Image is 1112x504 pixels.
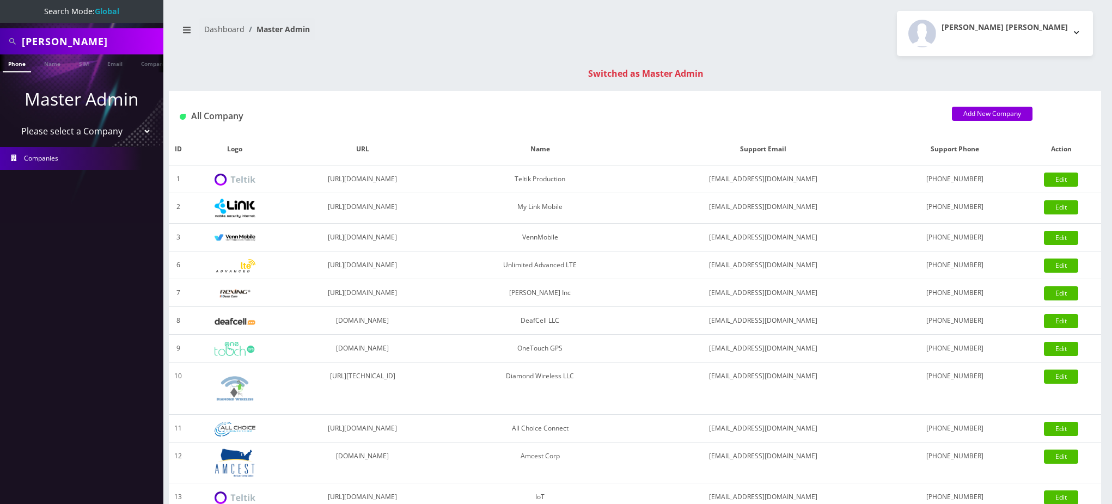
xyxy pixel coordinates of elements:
img: IoT [215,491,255,504]
a: SIM [74,54,94,71]
td: [URL][TECHNICAL_ID] [282,362,443,415]
button: [PERSON_NAME] [PERSON_NAME] [897,11,1093,56]
td: [EMAIL_ADDRESS][DOMAIN_NAME] [637,335,889,362]
a: Edit [1044,422,1078,436]
span: Search Mode: [44,6,119,16]
td: [PHONE_NUMBER] [889,415,1022,442]
strong: Global [95,6,119,16]
th: Action [1022,133,1101,165]
a: Dashboard [204,24,245,34]
td: Unlimited Advanced LTE [443,251,637,279]
td: [PHONE_NUMBER] [889,224,1022,251]
td: [EMAIL_ADDRESS][DOMAIN_NAME] [637,193,889,224]
th: URL [282,133,443,165]
div: Switched as Master Admin [180,67,1112,80]
img: Amcest Corp [215,448,255,477]
td: [DOMAIN_NAME] [282,442,443,483]
td: Teltik Production [443,165,637,193]
th: Logo [187,133,282,165]
td: [EMAIL_ADDRESS][DOMAIN_NAME] [637,251,889,279]
td: OneTouch GPS [443,335,637,362]
td: 9 [169,335,187,362]
td: [EMAIL_ADDRESS][DOMAIN_NAME] [637,224,889,251]
td: Diamond Wireless LLC [443,362,637,415]
td: [URL][DOMAIN_NAME] [282,193,443,224]
td: [URL][DOMAIN_NAME] [282,415,443,442]
td: [EMAIL_ADDRESS][DOMAIN_NAME] [637,307,889,335]
td: [PHONE_NUMBER] [889,307,1022,335]
span: Companies [24,153,58,163]
a: Edit [1044,286,1078,300]
img: My Link Mobile [215,199,255,218]
a: Edit [1044,200,1078,214]
a: Edit [1044,370,1078,384]
img: All Choice Connect [215,422,255,437]
h1: All Company [180,111,936,121]
td: All Choice Connect [443,415,637,442]
th: Support Email [637,133,889,165]
nav: breadcrumb [177,18,627,49]
img: All Company [180,114,186,120]
td: [EMAIL_ADDRESS][DOMAIN_NAME] [637,165,889,193]
a: Phone [3,54,31,72]
td: [EMAIL_ADDRESS][DOMAIN_NAME] [637,442,889,483]
td: [DOMAIN_NAME] [282,307,443,335]
a: Edit [1044,231,1078,245]
td: 11 [169,415,187,442]
td: [URL][DOMAIN_NAME] [282,251,443,279]
td: 3 [169,224,187,251]
a: Name [39,54,66,71]
img: Unlimited Advanced LTE [215,259,255,273]
td: [PHONE_NUMBER] [889,251,1022,279]
h2: [PERSON_NAME] [PERSON_NAME] [942,23,1068,32]
li: Master Admin [245,23,310,35]
a: Email [102,54,128,71]
td: [PHONE_NUMBER] [889,335,1022,362]
a: Add New Company [952,107,1032,121]
td: 6 [169,251,187,279]
td: VennMobile [443,224,637,251]
td: 8 [169,307,187,335]
img: DeafCell LLC [215,318,255,325]
th: Support Phone [889,133,1022,165]
a: Edit [1044,342,1078,356]
td: [PERSON_NAME] Inc [443,279,637,307]
td: [DOMAIN_NAME] [282,335,443,362]
td: [PHONE_NUMBER] [889,442,1022,483]
img: OneTouch GPS [215,342,255,356]
img: Rexing Inc [215,288,255,299]
td: 10 [169,362,187,415]
td: DeafCell LLC [443,307,637,335]
img: Teltik Production [215,174,255,186]
a: Company [136,54,172,71]
td: 1 [169,165,187,193]
td: [URL][DOMAIN_NAME] [282,224,443,251]
input: Search All Companies [22,31,161,52]
td: [EMAIL_ADDRESS][DOMAIN_NAME] [637,279,889,307]
td: [PHONE_NUMBER] [889,193,1022,224]
td: [PHONE_NUMBER] [889,165,1022,193]
a: Edit [1044,173,1078,187]
img: Diamond Wireless LLC [215,368,255,409]
td: 12 [169,442,187,483]
td: [URL][DOMAIN_NAME] [282,165,443,193]
td: My Link Mobile [443,193,637,224]
img: VennMobile [215,234,255,242]
a: Edit [1044,314,1078,328]
td: Amcest Corp [443,442,637,483]
td: 2 [169,193,187,224]
td: [PHONE_NUMBER] [889,362,1022,415]
td: [EMAIL_ADDRESS][DOMAIN_NAME] [637,362,889,415]
th: Name [443,133,637,165]
td: [PHONE_NUMBER] [889,279,1022,307]
th: ID [169,133,187,165]
td: [EMAIL_ADDRESS][DOMAIN_NAME] [637,415,889,442]
td: [URL][DOMAIN_NAME] [282,279,443,307]
a: Edit [1044,450,1078,464]
td: 7 [169,279,187,307]
a: Edit [1044,259,1078,273]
